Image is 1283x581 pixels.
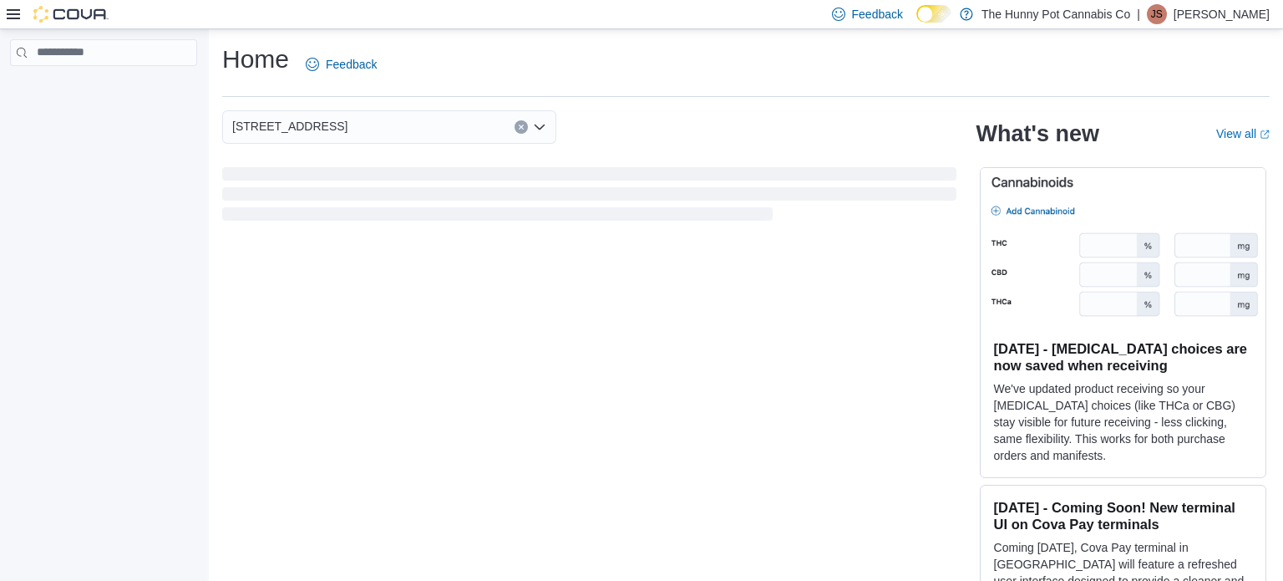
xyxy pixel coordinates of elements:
[1260,130,1270,140] svg: External link
[981,4,1130,24] p: The Hunny Pot Cannabis Co
[222,43,289,76] h1: Home
[533,120,546,134] button: Open list of options
[1174,4,1270,24] p: [PERSON_NAME]
[299,48,383,81] a: Feedback
[33,6,109,23] img: Cova
[994,499,1252,533] h3: [DATE] - Coming Soon! New terminal UI on Cova Pay terminals
[222,171,956,224] span: Loading
[326,56,377,73] span: Feedback
[852,6,903,23] span: Feedback
[1137,4,1140,24] p: |
[994,380,1252,464] p: We've updated product receiving so your [MEDICAL_DATA] choices (like THCa or CBG) stay visible fo...
[10,69,197,110] nav: Complex example
[1147,4,1167,24] div: Jessica Steinmetz
[1216,127,1270,140] a: View allExternal link
[232,116,347,136] span: [STREET_ADDRESS]
[976,120,1099,147] h2: What's new
[1151,4,1163,24] span: JS
[515,120,528,134] button: Clear input
[994,340,1252,374] h3: [DATE] - [MEDICAL_DATA] choices are now saved when receiving
[916,5,951,23] input: Dark Mode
